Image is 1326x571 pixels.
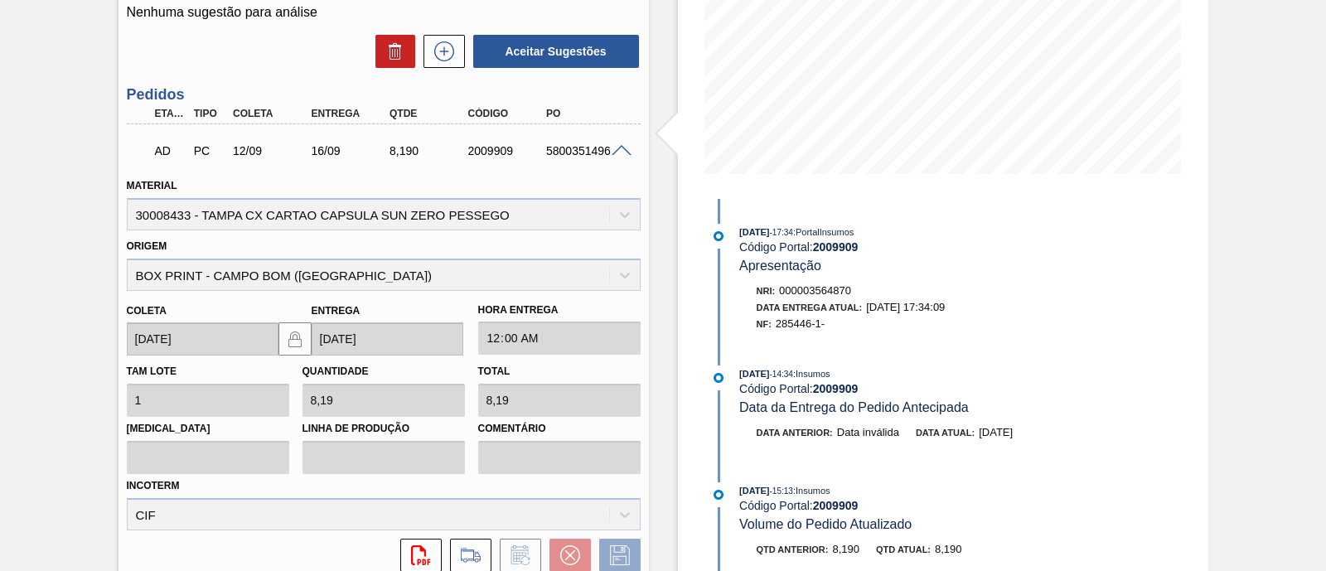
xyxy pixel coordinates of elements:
label: Origem [127,240,167,252]
span: 8,190 [832,543,859,555]
p: AD [155,144,186,157]
span: - 14:34 [770,370,793,379]
div: Aguardando Descarga [151,133,191,169]
span: Data da Entrega do Pedido Antecipada [739,400,969,414]
span: [DATE] [739,486,769,496]
span: Data Entrega Atual: [757,302,863,312]
strong: 2009909 [813,382,859,395]
div: Código [464,108,550,119]
span: NF: [757,319,772,329]
span: Volume do Pedido Atualizado [739,517,912,531]
span: Apresentação [739,259,821,273]
label: Entrega [312,305,361,317]
label: [MEDICAL_DATA] [127,417,289,441]
img: atual [714,231,723,241]
span: 000003564870 [779,284,851,297]
h3: Pedidos [127,86,641,104]
button: locked [278,322,312,356]
label: Comentário [478,417,641,441]
label: Quantidade [302,365,369,377]
p: Nenhuma sugestão para análise [127,5,641,20]
span: Qtd anterior: [757,544,829,554]
span: [DATE] [739,369,769,379]
img: atual [714,373,723,383]
div: 12/09/2025 [229,144,315,157]
span: [DATE] [979,426,1013,438]
div: Entrega [307,108,394,119]
span: 285446-1- [776,317,825,330]
div: 8,190 [385,144,472,157]
div: Etapa [151,108,191,119]
label: Total [478,365,511,377]
div: Pedido de Compra [190,144,230,157]
label: Hora Entrega [478,298,641,322]
div: Aceitar Sugestões [465,33,641,70]
div: 16/09/2025 [307,144,394,157]
div: Código Portal: [739,240,1133,254]
img: locked [285,329,305,349]
span: [DATE] [739,227,769,237]
div: 5800351496 [542,144,628,157]
div: Excluir Sugestões [367,35,415,68]
div: 2009909 [464,144,550,157]
strong: 2009909 [813,499,859,512]
div: Nova sugestão [415,35,465,68]
input: dd/mm/yyyy [312,322,463,356]
span: Qtd atual: [876,544,931,554]
span: - 15:13 [770,486,793,496]
span: : Insumos [793,486,830,496]
span: [DATE] 17:34:09 [866,301,945,313]
span: Nri: [757,286,776,296]
label: Linha de Produção [302,417,465,441]
div: Coleta [229,108,315,119]
label: Incoterm [127,480,180,491]
span: Data anterior: [757,428,833,438]
button: Aceitar Sugestões [473,35,639,68]
label: Coleta [127,305,167,317]
div: PO [542,108,628,119]
label: Tam lote [127,365,177,377]
span: Data inválida [837,426,899,438]
div: Código Portal: [739,382,1133,395]
span: - 17:34 [770,228,793,237]
strong: 2009909 [813,240,859,254]
span: : PortalInsumos [793,227,854,237]
div: Código Portal: [739,499,1133,512]
div: Tipo [190,108,230,119]
img: atual [714,490,723,500]
span: 8,190 [935,543,962,555]
input: dd/mm/yyyy [127,322,278,356]
span: Data atual: [916,428,975,438]
div: Qtde [385,108,472,119]
label: Material [127,180,177,191]
span: : Insumos [793,369,830,379]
